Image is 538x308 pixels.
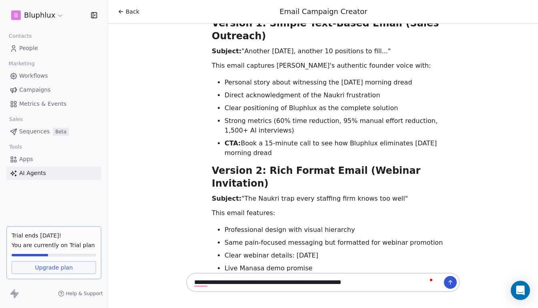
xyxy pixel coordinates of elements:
[19,44,38,52] span: People
[225,91,460,100] li: Direct acknowledgment of the Naukri frustration
[280,7,367,16] span: Email Campaign Creator
[212,195,241,202] strong: Subject:
[3,11,250,18] div: Hi there,
[53,128,69,136] span: Beta
[6,113,26,125] span: Sales
[225,251,460,260] li: Clear webinar details: [DATE]
[21,95,232,146] p: As the founder of Bluphlux, I've witnessed the [DATE] morning dread of managing ten open position...
[18,97,229,167] p: I'm [PERSON_NAME], the founder of Bluphlux. I've seen the [DATE] morning dread all too well—the d...
[3,26,250,64] div: As the founder of Bluphlux, I’ve walked in your shoes. I remember the frustration of waking up on...
[18,167,229,236] p: At [GEOGRAPHIC_DATA], we’ve created a complete solution that replaces the need for job boards, ma...
[3,72,250,95] div: We all have that love-hate relationship with [PERSON_NAME]. On one hand, it’s a go-to for many re...
[12,261,96,274] a: Upgrade plan
[18,24,229,55] h1: The Naukri Trap Every Staffing Firm Knows Too Well
[511,281,530,300] div: Open Intercom Messenger
[212,18,439,42] strong: Version 1: Simple Text-Based Email (Sales Outreach)
[10,8,65,22] button: BBluphlux
[58,290,103,297] a: Help & Support
[19,170,250,178] div: – let our AI do the heavy lifting.
[6,83,101,97] a: Campaigns
[66,290,103,297] span: Help & Support
[225,78,460,87] li: Personal story about witnessing the [DATE] morning dread
[21,24,232,58] h1: Outstaff the Giants with [PERSON_NAME]
[6,69,101,83] a: Workflows
[6,141,25,153] span: Tools
[19,155,33,163] span: Apps
[6,125,101,138] a: SequencesBeta
[12,241,96,249] span: You are currently on Trial plan
[212,193,460,204] p: "The Naukri trap every staffing firm knows too well"
[225,139,460,158] li: Book a 15-minute call to see how Bluphlux eliminates [DATE] morning dread
[212,165,420,189] strong: Version 2: Rich Format Email (Webinar Invitation)
[19,170,132,178] strong: 95% reduction in manual effort
[19,169,46,177] span: AI Agents
[19,86,50,94] span: Campaigns
[14,11,18,19] span: B
[6,167,101,180] a: AI Agents
[212,207,460,219] p: This email features:
[225,116,460,135] li: Strong metrics (60% time reduction, 95% manual effort reduction, 1,500+ AI interviews)
[19,100,66,108] span: Metrics & Events
[225,225,460,235] li: Professional design with visual hierarchy
[126,8,139,16] span: Back
[212,47,241,55] strong: Subject:
[6,42,101,55] a: People
[19,127,50,136] span: Sequences
[12,232,96,240] div: Trial ends [DATE]!
[5,58,38,70] span: Marketing
[21,78,232,95] p: Dear Staffing Consultancy Owners,
[18,75,229,97] p: Hi there,
[5,30,35,42] span: Contacts
[225,238,460,248] li: Same pain-focused messaging but formatted for webinar promotion
[212,46,460,57] p: "Another [DATE], another 10 positions to fill..."
[24,10,55,20] span: Bluphlux
[3,102,250,133] div: But what if I told you that there’s a better way to tackle your recruitment challenges? Bluphlux ...
[19,72,48,80] span: Workflows
[190,275,440,290] textarea: To enrich screen reader interactions, please activate Accessibility in Grammarly extension settings
[19,155,126,163] strong: 60% reduction in time-to-hire
[212,60,460,71] p: This email captures [PERSON_NAME]'s authentic founder voice with:
[19,178,149,185] strong: Over 1,500 AI interviews completed
[3,140,116,149] font: Here’s what we can do for you:
[21,187,232,227] p: Bluphlux is the complete solution that replaces job boards, manual calling, and ATS with our AI H...
[35,264,73,272] span: Upgrade plan
[6,97,101,111] a: Metrics & Events
[225,264,460,273] li: Live Manasa demo promise
[19,155,250,170] div: – streamline your process like never before.
[225,103,460,113] li: Clear positioning of Bluphlux as the complete solution
[225,139,241,147] strong: CTA:
[19,178,250,193] div: – experience the future of recruitment.
[21,146,232,187] p: Our love-hate relationship with platforms like [PERSON_NAME] often leads to hefty fees without re...
[6,153,101,166] a: Apps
